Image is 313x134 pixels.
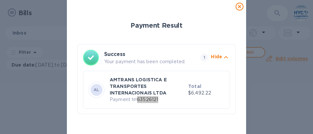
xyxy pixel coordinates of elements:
b: Total [188,84,201,89]
p: $6,492.22 [188,90,224,96]
p: AMTRANS LOGISTICA E TRANSPORTES INTERNACIONAIS LTDA [110,76,185,96]
p: Your payment has been completed. [104,58,198,65]
p: Payment № 63526121 [110,96,185,103]
span: 1 [200,54,208,62]
h1: Payment Result [77,17,236,34]
h3: Success [104,50,188,58]
p: Hide [211,53,222,60]
button: Hide [211,53,230,62]
b: AL [94,87,100,92]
